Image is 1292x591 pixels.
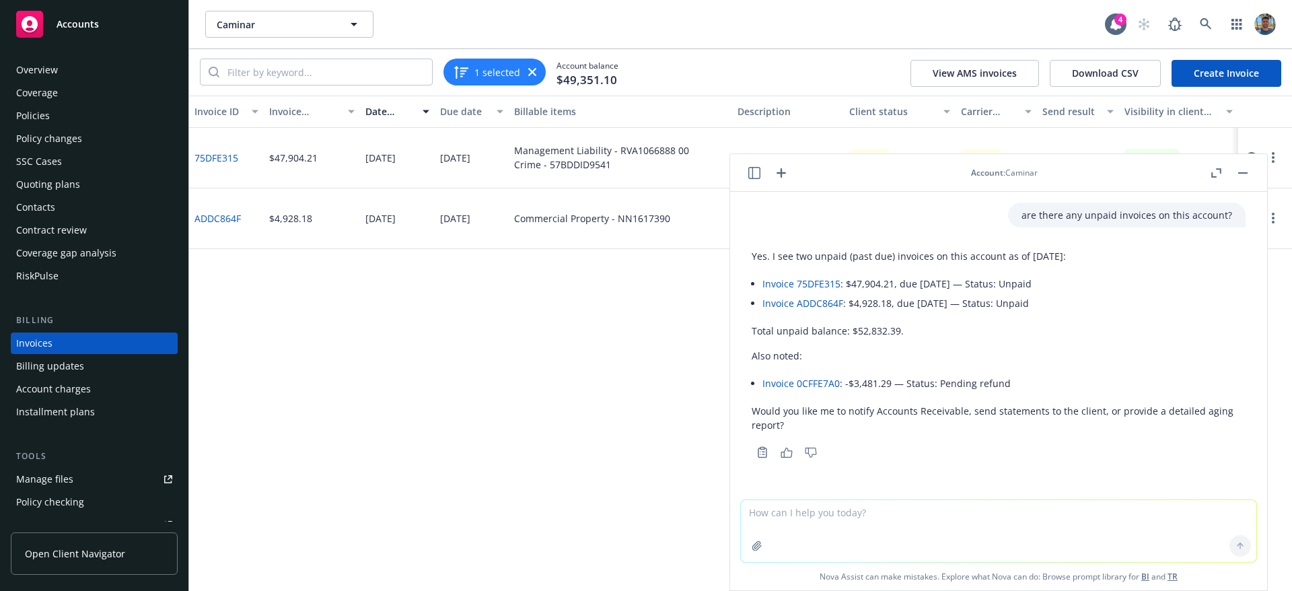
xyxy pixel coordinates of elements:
[205,11,373,38] button: Caminar
[762,374,1246,393] li: : -$3,481.29 — Status: Pending refund
[16,197,55,218] div: Contacts
[16,242,116,264] div: Coverage gap analysis
[11,128,178,149] a: Policy changes
[11,401,178,423] a: Installment plans
[11,242,178,264] a: Coverage gap analysis
[11,219,178,241] a: Contract review
[11,450,178,463] div: Tools
[269,151,318,165] div: $47,904.21
[1042,104,1099,118] div: Send result
[453,64,520,80] button: 1 selected
[16,151,62,172] div: SSC Cases
[11,491,178,513] a: Policy checking
[1058,151,1079,165] div: Sent
[762,293,1246,313] li: : $4,928.18, due [DATE] — Status: Unpaid
[269,211,312,225] div: $4,928.18
[1131,151,1173,164] div: Visible
[11,265,178,287] a: RiskPulse
[219,59,432,85] input: Filter by keyword...
[16,468,73,490] div: Manage files
[16,378,91,400] div: Account charges
[800,443,822,462] button: Thumbs down
[1161,11,1188,38] a: Report a Bug
[11,314,178,327] div: Billing
[752,249,1246,263] p: Yes. I see two unpaid (past due) invoices on this account as of [DATE]:
[844,96,956,128] button: Client status
[1130,11,1157,38] a: Start snowing
[16,219,87,241] div: Contract review
[514,211,670,225] div: Commercial Property - NN1617390
[16,128,82,149] div: Policy changes
[11,333,178,354] a: Invoices
[16,355,84,377] div: Billing updates
[365,104,415,118] div: Date issued
[11,151,178,172] a: SSC Cases
[16,333,52,354] div: Invoices
[360,96,435,128] button: Date issued
[1192,11,1219,38] a: Search
[956,96,1038,128] button: Carrier status
[849,104,935,118] div: Client status
[440,151,470,165] div: [DATE]
[1124,104,1218,118] div: Visibility in client dash
[1168,571,1178,582] a: TR
[11,5,178,43] a: Accounts
[1223,11,1250,38] a: Switch app
[440,211,470,225] div: [DATE]
[752,404,1246,432] p: Would you like me to notify Accounts Receivable, send statements to the client, or provide a deta...
[435,96,509,128] button: Due date
[738,104,838,118] div: Description
[509,96,732,128] button: Billable items
[365,211,396,225] div: [DATE]
[752,349,1246,363] p: Also noted:
[752,324,1246,338] p: Total unpaid balance: $52,832.39.
[557,60,618,85] span: Account balance
[440,104,489,118] div: Due date
[762,277,840,290] a: Invoice 75DFE315
[209,67,219,77] svg: Search
[514,104,727,118] div: Billable items
[1037,96,1119,128] button: Send result
[732,96,844,128] button: Description
[910,60,1039,87] button: View AMS invoices
[57,19,99,30] span: Accounts
[849,149,890,166] div: Unpaid
[11,468,178,490] a: Manage files
[11,355,178,377] a: Billing updates
[25,547,125,561] span: Open Client Navigator
[1114,13,1126,26] div: 4
[762,274,1246,293] li: : $47,904.21, due [DATE] — Status: Unpaid
[217,18,333,32] span: Caminar
[194,211,241,225] a: ADDC864F
[16,491,84,513] div: Policy checking
[365,151,396,165] div: [DATE]
[194,104,244,118] div: Invoice ID
[1172,60,1281,87] a: Create Invoice
[1254,13,1276,35] img: photo
[735,563,1262,590] span: Nova Assist can make mistakes. Explore what Nova can do: Browse prompt library for and
[738,151,741,165] div: -
[16,174,80,195] div: Quoting plans
[16,401,95,423] div: Installment plans
[264,96,361,128] button: Invoice amount
[514,143,689,158] div: Management Liability - RVA1066888 00
[16,59,58,81] div: Overview
[194,151,238,165] a: 75DFE315
[11,514,178,536] a: Manage exposures
[269,104,340,118] div: Invoice amount
[1050,60,1161,87] button: Download CSV
[11,174,178,195] a: Quoting plans
[971,167,1003,178] span: Account
[1021,208,1232,222] p: are there any unpaid invoices on this account?
[16,82,58,104] div: Coverage
[11,59,178,81] a: Overview
[756,446,768,458] svg: Copy to clipboard
[16,514,102,536] div: Manage exposures
[961,149,1001,166] div: Unpaid
[762,377,840,390] a: Invoice 0CFFE7A0
[16,265,59,287] div: RiskPulse
[1119,96,1238,128] button: Visibility in client dash
[11,378,178,400] a: Account charges
[11,197,178,218] a: Contacts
